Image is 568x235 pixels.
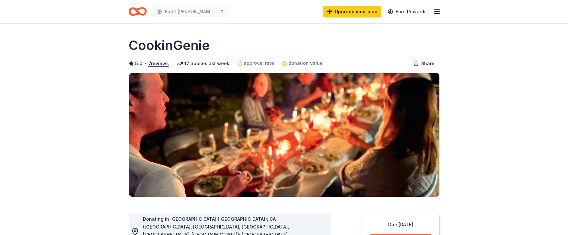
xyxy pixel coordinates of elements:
[129,4,147,19] a: Home
[421,60,435,67] span: Share
[384,6,431,18] a: Earn Rewards
[323,6,381,18] a: Upgrade your plan
[129,73,439,197] img: Image for CookinGenie
[129,36,210,54] h1: CookinGenie
[237,59,274,67] a: approval rate
[282,59,323,67] a: donation value
[165,8,217,16] span: Fight [PERSON_NAME] 4th Annual Pumpkins and Pink Ribbons Walk & Festival
[244,59,274,67] span: approval rate
[288,59,323,67] span: donation value
[144,61,146,66] span: •
[408,57,440,70] button: Share
[148,60,169,67] button: 7reviews
[177,60,229,67] div: 17 applies last week
[370,221,432,229] div: Due [DATE]
[152,5,230,18] button: Fight [PERSON_NAME] 4th Annual Pumpkins and Pink Ribbons Walk & Festival
[135,60,143,67] span: 5.0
